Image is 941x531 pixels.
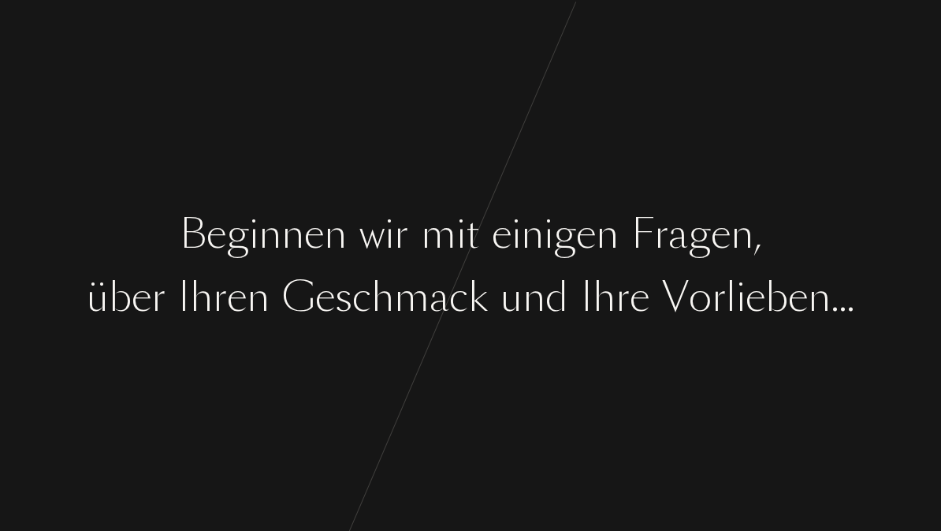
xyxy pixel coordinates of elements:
div: b [109,267,132,327]
div: e [576,204,596,264]
div: e [315,267,335,327]
div: t [466,204,479,264]
div: . [839,267,846,327]
div: n [324,204,347,264]
div: b [765,267,788,327]
div: m [421,204,456,264]
div: r [213,267,227,327]
div: o [689,267,712,327]
div: g [553,204,576,264]
div: k [468,267,488,327]
div: F [631,204,654,264]
div: d [545,267,568,327]
div: r [712,267,726,327]
div: . [831,267,839,327]
div: e [206,204,226,264]
div: n [247,267,270,327]
div: e [492,204,511,264]
div: a [430,267,449,327]
div: h [190,267,213,327]
div: s [335,267,352,327]
div: a [668,204,688,264]
div: e [227,267,247,327]
div: e [132,267,151,327]
div: r [151,267,166,327]
div: e [711,204,731,264]
div: i [385,204,394,264]
div: n [521,204,544,264]
div: h [371,267,394,327]
div: w [359,204,385,264]
div: r [616,267,630,327]
div: e [788,267,808,327]
div: e [630,267,649,327]
div: ü [87,267,109,327]
div: r [654,204,668,264]
div: B [180,204,206,264]
div: n [258,204,281,264]
div: n [808,267,831,327]
div: n [596,204,619,264]
div: i [511,204,521,264]
div: G [282,267,315,327]
div: i [544,204,553,264]
div: e [304,204,324,264]
div: u [500,267,523,327]
div: e [746,267,765,327]
div: m [394,267,430,327]
div: h [593,267,616,327]
div: g [688,204,711,264]
div: r [394,204,408,264]
div: I [178,267,190,327]
div: i [736,267,746,327]
div: c [449,267,468,327]
div: g [226,204,249,264]
div: c [352,267,371,327]
div: l [726,267,736,327]
div: . [846,267,854,327]
div: V [662,267,689,327]
div: i [249,204,258,264]
div: n [523,267,545,327]
div: i [456,204,466,264]
div: I [581,267,593,327]
div: , [753,204,761,264]
div: n [731,204,753,264]
div: n [281,204,304,264]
